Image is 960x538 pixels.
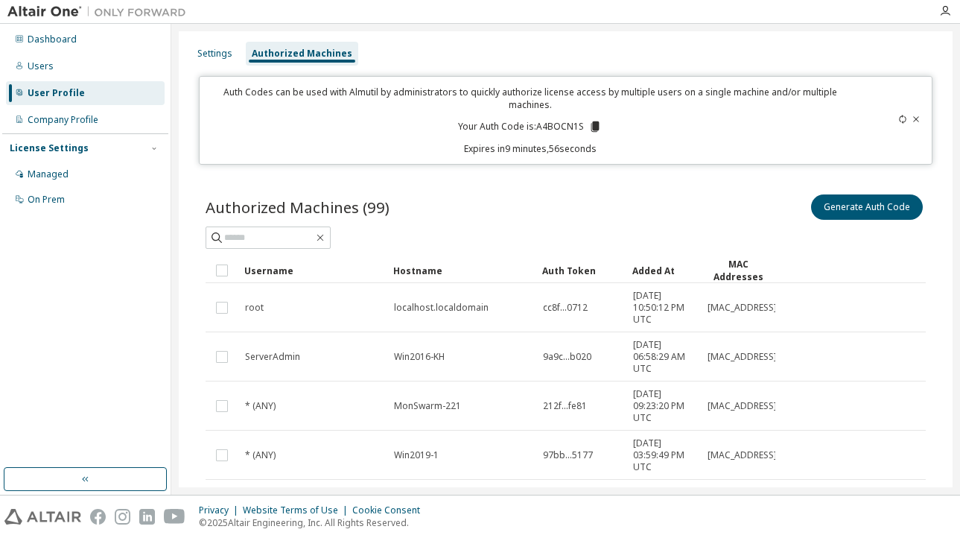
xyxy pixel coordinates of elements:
[708,302,777,314] span: [MAC_ADDRESS]
[7,4,194,19] img: Altair One
[633,388,694,424] span: [DATE] 09:23:20 PM UTC
[542,259,620,282] div: Auth Token
[199,504,243,516] div: Privacy
[252,48,352,60] div: Authorized Machines
[245,302,264,314] span: root
[28,168,69,180] div: Managed
[28,194,65,206] div: On Prem
[115,509,130,525] img: instagram.svg
[633,339,694,375] span: [DATE] 06:58:29 AM UTC
[707,258,769,283] div: MAC Addresses
[4,509,81,525] img: altair_logo.svg
[199,516,429,529] p: © 2025 Altair Engineering, Inc. All Rights Reserved.
[543,449,593,461] span: 97bb...5177
[28,60,54,72] div: Users
[139,509,155,525] img: linkedin.svg
[206,197,390,218] span: Authorized Machines (99)
[245,400,276,412] span: * (ANY)
[394,449,439,461] span: Win2019-1
[708,351,777,363] span: [MAC_ADDRESS]
[394,302,489,314] span: localhost.localdomain
[209,86,851,111] p: Auth Codes can be used with Almutil by administrators to quickly authorize license access by mult...
[543,302,588,314] span: cc8f...0712
[543,351,591,363] span: 9a9c...b020
[633,290,694,326] span: [DATE] 10:50:12 PM UTC
[28,87,85,99] div: User Profile
[28,34,77,45] div: Dashboard
[245,449,276,461] span: * (ANY)
[708,400,777,412] span: [MAC_ADDRESS]
[633,437,694,473] span: [DATE] 03:59:49 PM UTC
[811,194,923,220] button: Generate Auth Code
[458,120,602,133] p: Your Auth Code is: A4BOCN1S
[164,509,185,525] img: youtube.svg
[197,48,232,60] div: Settings
[90,509,106,525] img: facebook.svg
[632,259,695,282] div: Added At
[245,351,300,363] span: ServerAdmin
[209,142,851,155] p: Expires in 9 minutes, 56 seconds
[352,504,429,516] div: Cookie Consent
[28,114,98,126] div: Company Profile
[393,259,530,282] div: Hostname
[243,504,352,516] div: Website Terms of Use
[394,400,461,412] span: MonSwarm-221
[10,142,89,154] div: License Settings
[244,259,381,282] div: Username
[543,400,587,412] span: 212f...fe81
[708,449,777,461] span: [MAC_ADDRESS]
[394,351,445,363] span: Win2016-KH
[633,487,694,522] span: [DATE] 08:36:59 AM UTC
